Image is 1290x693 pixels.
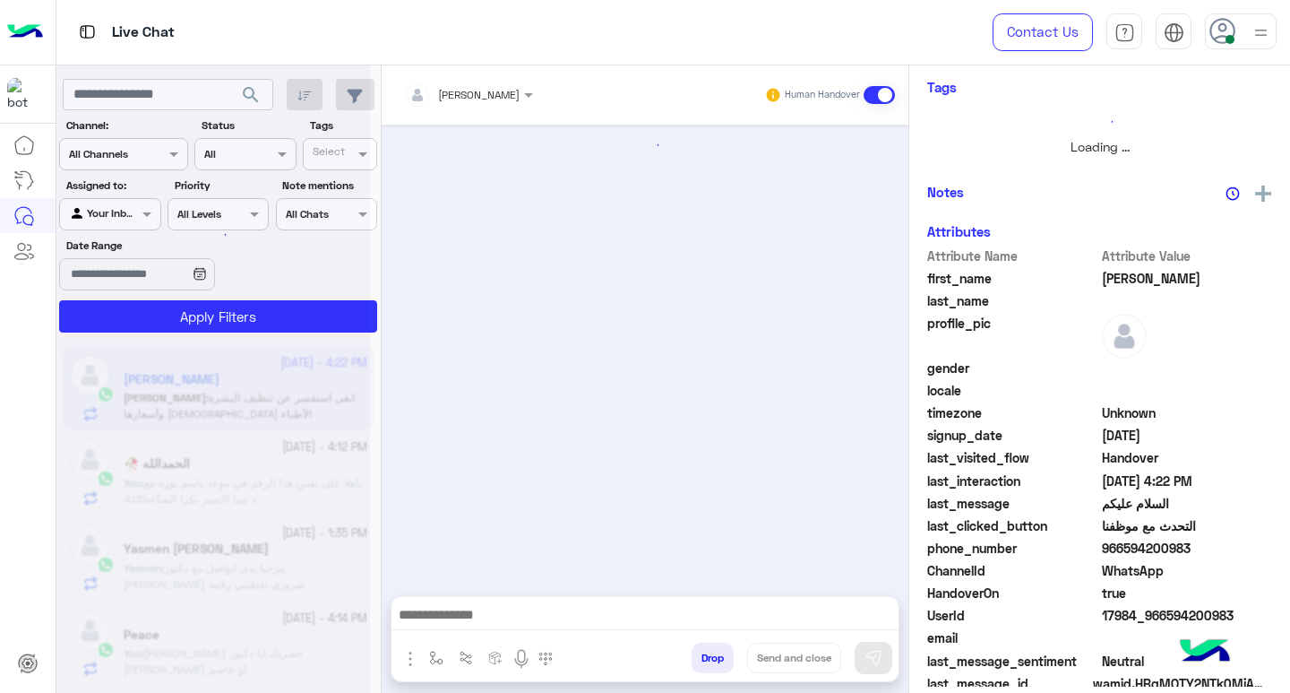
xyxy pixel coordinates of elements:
span: 2 [1102,561,1273,580]
span: last_message_id [927,674,1089,693]
div: loading... [393,129,898,160]
span: [PERSON_NAME] [438,88,520,101]
span: null [1102,628,1273,647]
span: email [927,628,1098,647]
span: 2025-10-10T22:14:05.898Z [1102,426,1273,445]
h6: Tags [927,79,1272,95]
button: Drop [692,643,734,673]
img: 177882628735456 [7,78,39,110]
span: profile_pic [927,314,1098,355]
span: last_visited_flow [927,448,1098,467]
span: null [1102,359,1273,377]
img: create order [488,651,503,665]
span: gender [927,359,1098,377]
button: select flow [422,643,451,672]
span: HandoverOn [927,584,1098,602]
img: send attachment [400,648,421,670]
span: phone_number [927,539,1098,558]
div: loading... [197,219,228,250]
a: tab [1106,13,1142,51]
img: add [1255,186,1271,202]
span: Unknown [1102,403,1273,422]
h6: Notes [927,184,964,200]
img: hulul-logo.png [1174,621,1236,684]
img: Trigger scenario [459,651,473,665]
small: Human Handover [785,88,860,102]
span: Attribute Value [1102,247,1273,265]
span: السلام عليكم [1102,494,1273,513]
span: التحدث مع موظفنا [1102,516,1273,535]
span: last_message_sentiment [927,652,1098,671]
img: tab [76,21,99,43]
span: wamid.HBgMOTY2NTk0MjAwOTgzFQIAEhgUM0E4NkE3ODdBMEQ3QjBEN0QyNUIA [1093,674,1272,693]
span: ChannelId [927,561,1098,580]
p: Live Chat [112,21,175,45]
span: 17984_966594200983 [1102,606,1273,625]
img: make a call [538,652,553,666]
img: select flow [429,651,443,665]
a: Contact Us [993,13,1093,51]
button: Send and close [747,643,841,673]
span: locale [927,381,1098,400]
span: 966594200983 [1102,539,1273,558]
div: loading... [932,106,1268,137]
span: Loading ... [1071,139,1130,154]
span: Attribute Name [927,247,1098,265]
span: Handover [1102,448,1273,467]
span: true [1102,584,1273,602]
span: last_name [927,291,1098,310]
span: first_name [927,269,1098,288]
img: send voice note [511,648,532,670]
span: last_message [927,494,1098,513]
span: null [1102,381,1273,400]
h6: Attributes [927,223,991,239]
button: create order [481,643,511,672]
span: 2025-10-11T13:22:34.1444626Z [1102,472,1273,490]
span: 0 [1102,652,1273,671]
img: defaultAdmin.png [1102,314,1147,359]
img: send message [864,649,882,667]
img: profile [1250,22,1272,44]
span: last_interaction [927,472,1098,490]
img: tab [1164,22,1184,43]
span: Mohammed [1102,269,1273,288]
div: Select [310,143,345,164]
span: UserId [927,606,1098,625]
img: notes [1225,186,1240,201]
button: Trigger scenario [451,643,481,672]
img: tab [1114,22,1135,43]
img: Logo [7,13,43,51]
span: last_clicked_button [927,516,1098,535]
span: signup_date [927,426,1098,445]
span: timezone [927,403,1098,422]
